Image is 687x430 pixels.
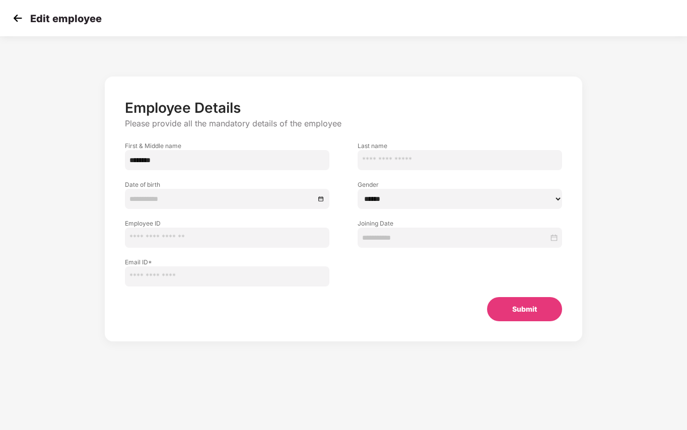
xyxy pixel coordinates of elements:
label: First & Middle name [125,141,329,150]
label: Date of birth [125,180,329,189]
p: Please provide all the mandatory details of the employee [125,118,562,129]
label: Employee ID [125,219,329,228]
p: Employee Details [125,99,562,116]
button: Submit [487,297,562,321]
img: svg+xml;base64,PHN2ZyB4bWxucz0iaHR0cDovL3d3dy53My5vcmcvMjAwMC9zdmciIHdpZHRoPSIzMCIgaGVpZ2h0PSIzMC... [10,11,25,26]
label: Last name [358,141,562,150]
p: Edit employee [30,13,102,25]
label: Gender [358,180,562,189]
label: Email ID [125,258,329,266]
label: Joining Date [358,219,562,228]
